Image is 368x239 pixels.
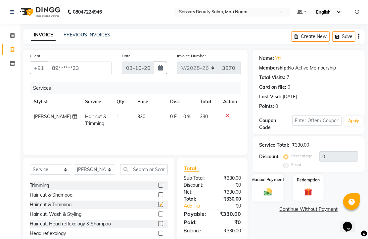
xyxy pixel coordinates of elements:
div: ₹330.00 [212,227,246,234]
div: ₹330.00 [212,196,246,203]
div: Balance : [179,227,212,234]
div: Service Total: [259,142,289,149]
label: Invoice Number [177,53,206,59]
label: Client [30,53,40,59]
span: Hair cut & Trimming [85,114,106,126]
label: Manual Payment [251,176,284,183]
th: Action [219,94,241,109]
span: 1 [116,114,119,119]
div: Head reflexology [30,230,66,237]
th: Disc [166,94,196,109]
span: Total [184,165,199,172]
div: Coupon Code [259,117,292,131]
label: Date [122,53,131,59]
a: INVOICE [31,29,56,41]
div: Sub Total: [179,175,212,182]
label: Redemption [297,177,320,183]
img: _cash.svg [261,187,275,196]
span: 0 F [170,113,177,120]
div: Total Visits: [259,74,285,81]
div: Discount: [179,182,212,189]
button: Create New [292,31,330,42]
span: [PERSON_NAME] [34,114,71,119]
th: Stylist [30,94,81,109]
div: Last Visit: [259,93,281,100]
div: No Active Membership [259,65,358,72]
div: Trimming [30,182,49,189]
div: Hair cut, Wash & Styling [30,211,81,218]
b: 08047224946 [73,3,102,21]
a: Ytr [275,55,281,62]
a: Add Tip [179,203,218,210]
div: Services [30,82,246,94]
div: Paid: [179,218,212,226]
div: Membership: [259,65,288,72]
img: _gift.svg [302,187,315,197]
div: Name: [259,55,274,62]
button: +91 [30,62,48,74]
a: Continue Without Payment [254,206,363,213]
button: Apply [344,116,363,126]
div: Hair cut, Head reflexology & Shampoo [30,220,111,227]
a: PREVIOUS INVOICES [64,32,110,38]
label: Fixed [291,162,301,167]
div: ₹330.00 [212,175,246,182]
th: Price [134,94,166,109]
div: 0 [288,84,290,91]
div: Points: [259,103,274,110]
th: Total [196,94,219,109]
input: Search by Name/Mobile/Email/Code [48,62,112,74]
div: ₹0 [218,203,246,210]
iframe: chat widget [340,213,361,232]
div: Hair cut & Trimming [30,201,71,208]
div: 7 [287,74,289,81]
div: ₹0 [212,218,246,226]
label: Percentage [291,153,312,159]
div: Net: [179,189,212,196]
button: Save [332,31,355,42]
div: ₹330.00 [212,189,246,196]
span: 330 [138,114,146,119]
div: ₹330.00 [212,210,246,218]
div: Total: [179,196,212,203]
input: Search or Scan [120,164,168,174]
img: logo [17,3,62,21]
div: [DATE] [283,93,297,100]
th: Service [81,94,113,109]
div: Payable: [179,210,212,218]
span: 330 [200,114,208,119]
div: Hair cut & Shampoo [30,192,72,199]
span: | [179,113,181,120]
div: Card on file: [259,84,286,91]
div: ₹0 [212,182,246,189]
div: Discount: [259,153,280,160]
th: Qty [113,94,133,109]
span: 0 % [183,113,191,120]
input: Enter Offer / Coupon Code [292,116,342,126]
div: ₹330.00 [292,142,309,149]
div: 0 [275,103,278,110]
